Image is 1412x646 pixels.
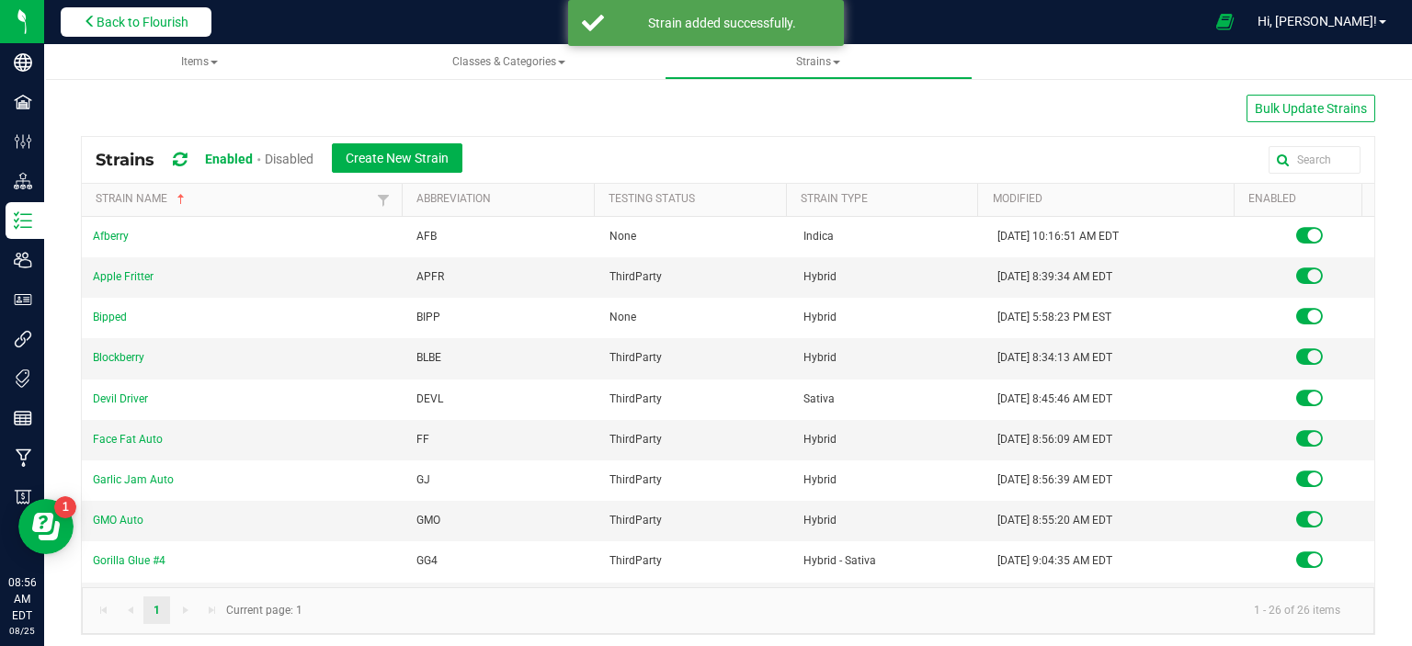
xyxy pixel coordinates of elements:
span: ThirdParty [609,392,662,405]
div: Strain added successfully. [614,14,830,32]
div: Strains [96,143,476,177]
span: [DATE] 8:56:09 AM EDT [997,433,1112,446]
span: BIPP [416,311,440,323]
span: ThirdParty [609,514,662,527]
span: GJ [416,473,430,486]
a: Blockberry [93,351,144,364]
span: [DATE] 5:58:23 PM EST [997,311,1111,323]
span: BLBE [416,351,441,364]
span: Enabled [205,152,253,166]
span: Create New Strain [346,151,449,165]
kendo-pager-info: 1 - 26 of 26 items [313,595,1355,626]
input: Search [1269,146,1361,174]
span: APFR [416,270,444,283]
inline-svg: Configuration [14,132,32,151]
span: Sortable [174,192,188,207]
inline-svg: Billing [14,488,32,506]
button: Create New Strain [332,143,462,173]
span: [DATE] 8:34:13 AM EDT [997,351,1112,364]
a: Bipped [93,311,127,323]
span: Hybrid [803,311,837,323]
span: ThirdParty [609,351,662,364]
inline-svg: Company [14,53,32,72]
p: 08:56 AM EDT [8,574,36,624]
span: Disabled [265,152,313,166]
iframe: Resource center unread badge [54,496,76,518]
a: Devil Driver [93,392,148,405]
span: Hybrid [803,351,837,364]
span: ThirdParty [609,554,662,567]
span: AFB [416,230,437,243]
a: Apple Fritter [93,270,154,283]
span: Back to Flourish [97,15,188,29]
span: Classes & Categories [452,55,565,68]
span: FF [416,433,429,446]
span: Sativa [803,392,835,405]
span: ThirdParty [609,433,662,446]
a: Filter [372,188,394,211]
span: Items [181,55,218,68]
span: None [609,311,636,323]
a: Face Fat Auto [93,433,163,446]
span: None [609,230,636,243]
a: EnabledSortable [1248,192,1355,207]
span: [DATE] 8:39:34 AM EDT [997,270,1112,283]
span: DEVL [416,392,443,405]
span: ThirdParty [609,473,662,486]
button: Bulk Update Strains [1247,95,1375,122]
a: ModifiedSortable [993,192,1227,207]
a: GMO Auto [93,514,143,527]
span: [DATE] 8:56:39 AM EDT [997,473,1112,486]
kendo-pager: Current page: 1 [82,587,1374,634]
iframe: Resource center [18,499,74,554]
a: Garlic Jam Auto [93,473,174,486]
a: AbbreviationSortable [416,192,586,207]
inline-svg: Inventory [14,211,32,230]
span: GG4 [416,554,438,567]
span: [DATE] 9:04:35 AM EDT [997,554,1112,567]
span: Strains [796,55,840,68]
a: Strain TypeSortable [801,192,971,207]
inline-svg: Facilities [14,93,32,111]
span: Open Ecommerce Menu [1204,4,1246,40]
span: Hybrid [803,270,837,283]
span: GMO [416,514,440,527]
a: Page 1 [143,596,170,624]
inline-svg: Distribution [14,172,32,190]
a: Afberry [93,230,129,243]
inline-svg: Integrations [14,330,32,348]
a: Strain nameSortable [96,192,371,207]
span: [DATE] 8:55:20 AM EDT [997,514,1112,527]
p: 08/25 [8,624,36,638]
span: Hybrid [803,433,837,446]
a: Gorilla Glue #4 [93,554,165,567]
span: [DATE] 10:16:51 AM EDT [997,230,1119,243]
span: ThirdParty [609,270,662,283]
inline-svg: User Roles [14,290,32,309]
a: Testing StatusSortable [609,192,779,207]
inline-svg: Manufacturing [14,448,32,467]
span: Hybrid [803,514,837,527]
span: Indica [803,230,834,243]
span: Bulk Update Strains [1255,101,1367,116]
inline-svg: Users [14,251,32,269]
inline-svg: Tags [14,369,32,388]
inline-svg: Reports [14,409,32,427]
span: Hi, [PERSON_NAME]! [1258,14,1377,28]
span: [DATE] 8:45:46 AM EDT [997,392,1112,405]
span: Hybrid [803,473,837,486]
button: Back to Flourish [61,7,211,37]
span: Hybrid - Sativa [803,554,876,567]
